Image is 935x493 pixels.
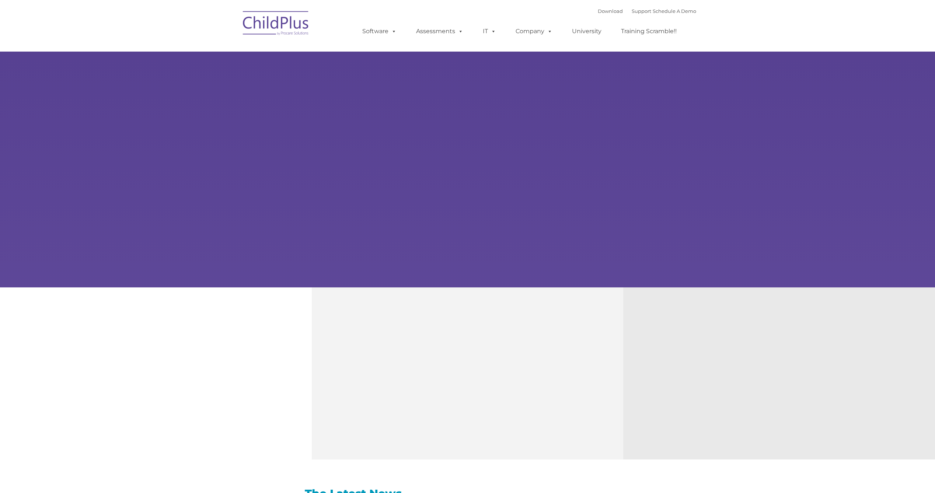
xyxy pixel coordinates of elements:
a: Assessments [409,24,471,39]
a: University [565,24,609,39]
img: ChildPlus by Procare Solutions [239,6,313,43]
font: | [598,8,696,14]
a: Training Scramble!! [614,24,684,39]
a: Software [355,24,404,39]
a: IT [475,24,503,39]
a: Download [598,8,623,14]
a: Support [632,8,651,14]
a: Schedule A Demo [653,8,696,14]
a: Company [508,24,560,39]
